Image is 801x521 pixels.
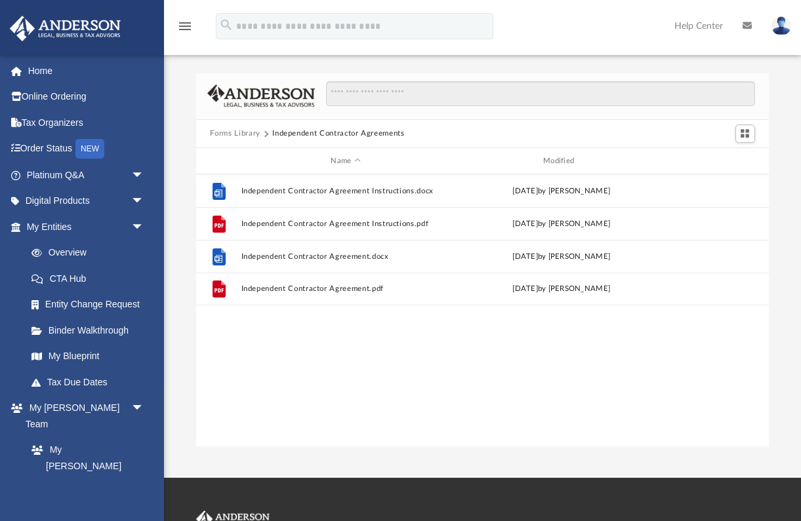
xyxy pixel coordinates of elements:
div: id [672,155,764,167]
i: menu [177,18,193,34]
div: grid [196,174,770,446]
a: CTA Hub [18,265,164,292]
div: NEW [75,139,104,159]
span: arrow_drop_down [131,395,157,422]
a: Entity Change Request [18,292,164,318]
button: Independent Contractor Agreement.pdf [241,285,451,294]
div: Modified [456,155,666,167]
input: Search files and folders [326,81,754,106]
a: My Blueprint [18,343,157,370]
div: [DATE] by [PERSON_NAME] [456,185,666,197]
a: My [PERSON_NAME] Teamarrow_drop_down [9,395,157,437]
a: Online Ordering [9,84,164,110]
button: Independent Contractor Agreement Instructions.docx [241,187,451,195]
a: Tax Due Dates [18,369,164,395]
a: Platinum Q&Aarrow_drop_down [9,162,164,188]
a: Overview [18,240,164,266]
i: search [219,18,234,32]
button: Independent Contractor Agreements [272,128,404,140]
a: My Entitiesarrow_drop_down [9,214,164,240]
div: Name [240,155,450,167]
a: menu [177,25,193,34]
span: arrow_drop_down [131,188,157,215]
button: Switch to Grid View [735,125,755,143]
a: My [PERSON_NAME] Team [18,437,151,495]
span: arrow_drop_down [131,214,157,241]
button: Independent Contractor Agreement Instructions.pdf [241,220,451,228]
div: id [201,155,234,167]
button: Forms Library [210,128,260,140]
a: Tax Organizers [9,109,164,136]
button: Independent Contractor Agreement.docx [241,252,451,261]
img: Anderson Advisors Platinum Portal [6,16,125,41]
div: [DATE] by [PERSON_NAME] [456,251,666,263]
span: arrow_drop_down [131,162,157,189]
img: User Pic [771,16,791,35]
a: Home [9,58,164,84]
div: [DATE] by [PERSON_NAME] [456,284,666,296]
a: Digital Productsarrow_drop_down [9,188,164,214]
a: Binder Walkthrough [18,317,164,343]
a: Order StatusNEW [9,136,164,163]
div: [DATE] by [PERSON_NAME] [456,218,666,230]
